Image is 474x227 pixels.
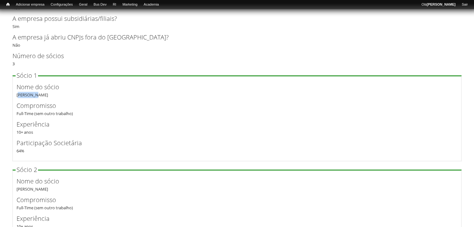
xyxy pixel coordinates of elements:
[17,82,457,98] div: [PERSON_NAME]
[17,120,447,129] label: Experiência
[6,2,10,7] span: Início
[17,195,457,211] div: Full-Time (sem outro trabalho)
[110,2,119,8] a: RI
[48,2,76,8] a: Configurações
[17,177,447,186] label: Nome do sócio
[17,195,447,205] label: Compromisso
[119,2,141,8] a: Marketing
[458,2,471,8] a: Sair
[17,101,457,117] div: Full-Time (sem outro trabalho)
[21,148,24,154] span: %
[141,2,162,8] a: Academia
[17,120,457,135] div: 10+ anos
[17,71,37,80] span: Sócio 1
[13,2,48,8] a: Adicionar empresa
[17,214,447,223] label: Experiência
[3,2,13,7] a: Início
[76,2,90,8] a: Geral
[17,165,37,174] span: Sócio 2
[12,14,451,23] label: A empresa possui subsidiárias/filiais?
[12,51,451,61] label: Número de sócios
[17,82,447,92] label: Nome do sócio
[418,2,458,8] a: Olá[PERSON_NAME]
[17,177,457,192] div: [PERSON_NAME]
[17,138,447,148] label: Participação Societária
[12,51,462,67] div: 3
[12,14,462,30] div: Sim
[12,33,451,42] label: A empresa já abriu CNPJs fora do [GEOGRAPHIC_DATA]?
[427,2,455,6] strong: [PERSON_NAME]
[90,2,110,8] a: Bus Dev
[17,101,447,110] label: Compromisso
[17,138,457,154] div: 64
[12,33,462,48] div: Não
